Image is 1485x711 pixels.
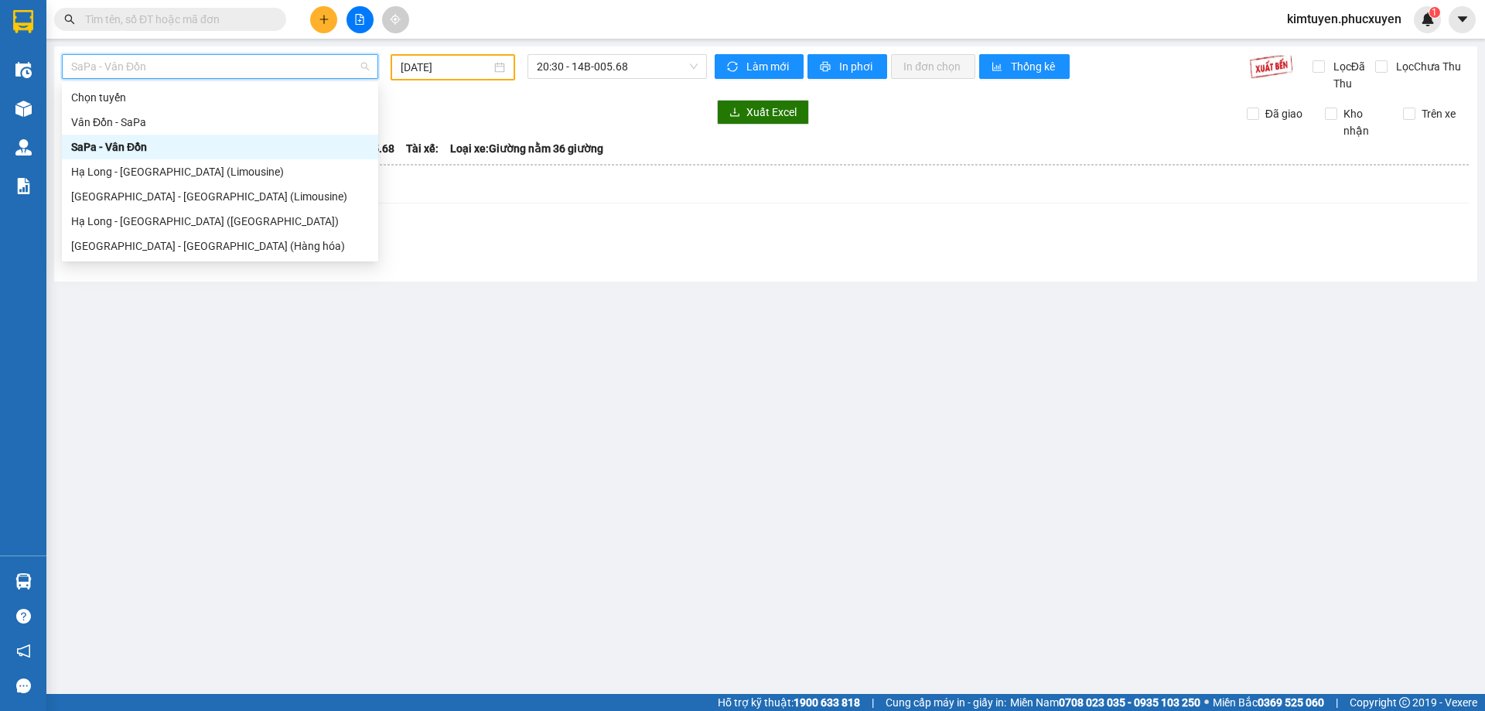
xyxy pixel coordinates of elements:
[64,14,75,25] span: search
[715,54,804,79] button: syncLàm mới
[450,140,603,157] span: Loại xe: Giường nằm 36 giường
[16,679,31,693] span: message
[62,110,378,135] div: Vân Đồn - SaPa
[839,58,875,75] span: In phơi
[1449,6,1476,33] button: caret-down
[1259,105,1309,122] span: Đã giao
[13,10,33,33] img: logo-vxr
[62,209,378,234] div: Hạ Long - Hà Nội (Hàng hóa)
[717,100,809,125] button: downloadXuất Excel
[1258,696,1324,709] strong: 0369 525 060
[1010,694,1200,711] span: Miền Nam
[71,138,369,156] div: SaPa - Vân Đồn
[1415,105,1462,122] span: Trên xe
[1249,54,1293,79] img: 9k=
[1327,58,1375,92] span: Lọc Đã Thu
[62,85,378,110] div: Chọn tuyến
[346,6,374,33] button: file-add
[1204,699,1209,706] span: ⚪️
[1336,694,1338,711] span: |
[807,54,887,79] button: printerIn phơi
[1059,696,1200,709] strong: 0708 023 035 - 0935 103 250
[71,114,369,131] div: Vân Đồn - SaPa
[1337,105,1391,139] span: Kho nhận
[15,178,32,194] img: solution-icon
[1432,7,1437,18] span: 1
[746,58,791,75] span: Làm mới
[62,159,378,184] div: Hạ Long - Hà Nội (Limousine)
[71,163,369,180] div: Hạ Long - [GEOGRAPHIC_DATA] (Limousine)
[71,213,369,230] div: Hạ Long - [GEOGRAPHIC_DATA] ([GEOGRAPHIC_DATA])
[1390,58,1463,75] span: Lọc Chưa Thu
[891,54,975,79] button: In đơn chọn
[992,61,1005,73] span: bar-chart
[15,139,32,156] img: warehouse-icon
[820,61,833,73] span: printer
[71,55,369,78] span: SaPa - Vân Đồn
[390,14,401,25] span: aim
[979,54,1070,79] button: bar-chartThống kê
[1429,7,1440,18] sup: 1
[718,694,860,711] span: Hỗ trợ kỹ thuật:
[1456,12,1470,26] span: caret-down
[1275,9,1414,29] span: kimtuyen.phucxuyen
[62,135,378,159] div: SaPa - Vân Đồn
[886,694,1006,711] span: Cung cấp máy in - giấy in:
[62,184,378,209] div: Hà Nội - Hạ Long (Limousine)
[85,11,268,28] input: Tìm tên, số ĐT hoặc mã đơn
[354,14,365,25] span: file-add
[16,644,31,658] span: notification
[71,238,369,255] div: [GEOGRAPHIC_DATA] - [GEOGRAPHIC_DATA] (Hàng hóa)
[319,14,329,25] span: plus
[62,234,378,258] div: Hà Nội - Hạ Long (Hàng hóa)
[1213,694,1324,711] span: Miền Bắc
[15,573,32,590] img: warehouse-icon
[15,101,32,117] img: warehouse-icon
[401,59,491,76] input: 02/07/2025
[382,6,409,33] button: aim
[15,62,32,78] img: warehouse-icon
[71,188,369,205] div: [GEOGRAPHIC_DATA] - [GEOGRAPHIC_DATA] (Limousine)
[16,609,31,624] span: question-circle
[406,140,439,157] span: Tài xế:
[872,694,874,711] span: |
[1399,697,1410,708] span: copyright
[71,89,369,106] div: Chọn tuyến
[310,6,337,33] button: plus
[727,61,740,73] span: sync
[537,55,698,78] span: 20:30 - 14B-005.68
[794,696,860,709] strong: 1900 633 818
[1011,58,1057,75] span: Thống kê
[1421,12,1435,26] img: icon-new-feature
